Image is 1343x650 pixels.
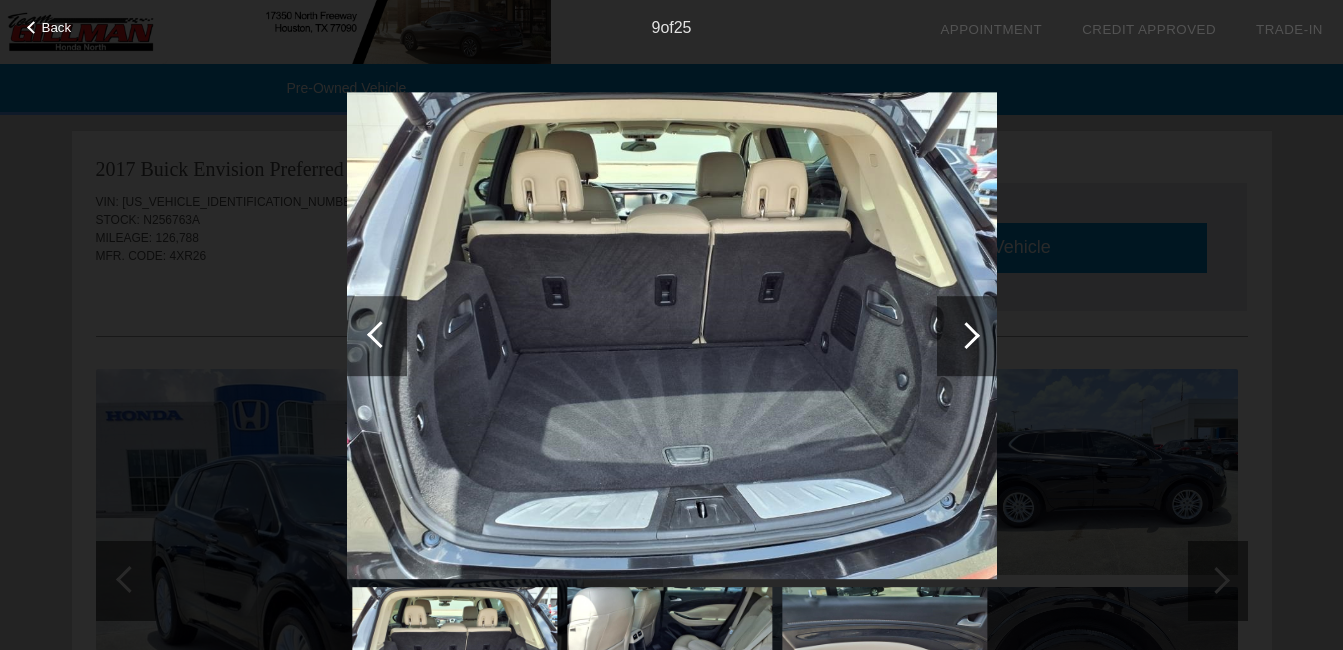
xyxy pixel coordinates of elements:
[674,19,692,36] span: 25
[1082,22,1216,37] a: Credit Approved
[651,19,660,36] span: 9
[42,20,72,35] span: Back
[1256,22,1323,37] a: Trade-In
[940,22,1042,37] a: Appointment
[347,92,997,580] img: image.aspx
